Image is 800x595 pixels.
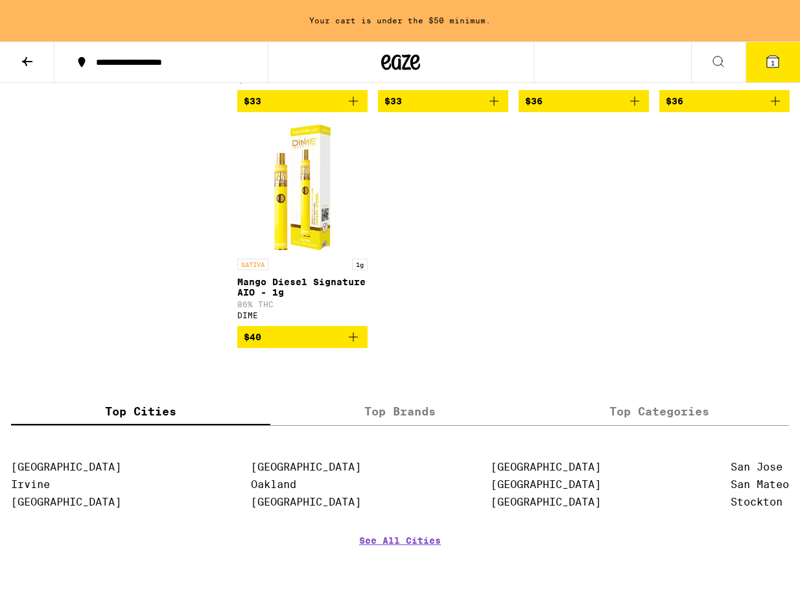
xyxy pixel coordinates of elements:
a: Open page for Mango Diesel Signature AIO - 1g from DIME [237,122,368,326]
p: SATIVA [237,259,268,270]
span: $33 [244,96,261,106]
a: [GEOGRAPHIC_DATA] [11,461,121,473]
button: Add to bag [237,326,368,348]
span: $40 [244,332,261,342]
a: Oakland [251,478,296,491]
button: Add to bag [519,90,649,112]
button: Add to bag [237,90,368,112]
img: DIME - Mango Diesel Signature AIO - 1g [266,122,339,252]
label: Top Brands [270,397,530,425]
span: Hi. Need any help? [8,9,93,19]
label: Top Categories [530,397,789,425]
p: Mango Diesel Signature AIO - 1g [237,277,368,297]
button: 1 [746,42,800,82]
label: Top Cities [11,397,270,425]
a: [GEOGRAPHIC_DATA] [251,496,361,508]
a: See All Cities [359,535,441,583]
span: 1 [771,59,775,67]
a: [GEOGRAPHIC_DATA] [491,461,601,473]
a: [GEOGRAPHIC_DATA] [491,496,601,508]
div: tabs [11,397,789,426]
a: Irvine [11,478,50,491]
button: Add to bag [659,90,790,112]
span: $33 [384,96,402,106]
a: San Mateo [731,478,789,491]
div: DIME [237,311,368,320]
a: [GEOGRAPHIC_DATA] [491,478,601,491]
span: $36 [666,96,683,106]
a: [GEOGRAPHIC_DATA] [251,461,361,473]
button: Add to bag [378,90,508,112]
p: 1g [352,259,368,270]
a: San Jose [731,461,782,473]
a: [GEOGRAPHIC_DATA] [11,496,121,508]
p: 86% THC [237,300,368,309]
a: Stockton [731,496,782,508]
span: $36 [525,96,543,106]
